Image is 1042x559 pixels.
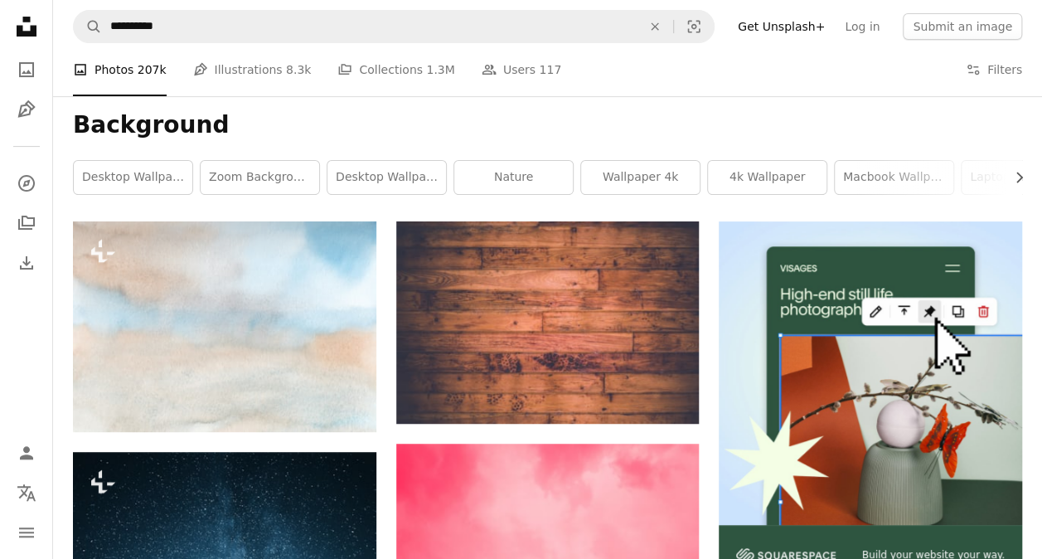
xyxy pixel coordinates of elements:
a: a pink sky with a plane flying in the sky [396,537,700,552]
img: a watercolor painting of a sky with clouds [73,221,376,431]
button: Submit an image [903,13,1022,40]
a: Users 117 [482,43,561,96]
img: brown wooden board [396,221,700,424]
h1: Background [73,110,1022,140]
span: 117 [539,61,561,79]
a: Illustrations 8.3k [193,43,312,96]
a: a watercolor painting of a sky with clouds [73,318,376,333]
a: Log in / Sign up [10,436,43,469]
a: Photos [10,53,43,86]
a: macbook wallpaper [835,161,953,194]
button: Search Unsplash [74,11,102,42]
a: 4k wallpaper [708,161,826,194]
a: Illustrations [10,93,43,126]
a: Get Unsplash+ [728,13,835,40]
button: Filters [966,43,1022,96]
a: brown wooden board [396,315,700,330]
a: Explore [10,167,43,200]
button: scroll list to the right [1004,161,1022,194]
span: 8.3k [286,61,311,79]
a: desktop wallpapers [74,161,192,194]
form: Find visuals sitewide [73,10,715,43]
a: Log in [835,13,889,40]
button: Language [10,476,43,509]
button: Menu [10,516,43,549]
a: Download History [10,246,43,279]
a: nature [454,161,573,194]
a: desktop wallpaper [327,161,446,194]
button: Clear [637,11,673,42]
a: zoom background [201,161,319,194]
button: Visual search [674,11,714,42]
img: file-1723602894256-972c108553a7image [719,221,1022,525]
a: Collections 1.3M [337,43,454,96]
a: Collections [10,207,43,240]
span: 1.3M [426,61,454,79]
a: wallpaper 4k [581,161,700,194]
a: Home — Unsplash [10,10,43,46]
